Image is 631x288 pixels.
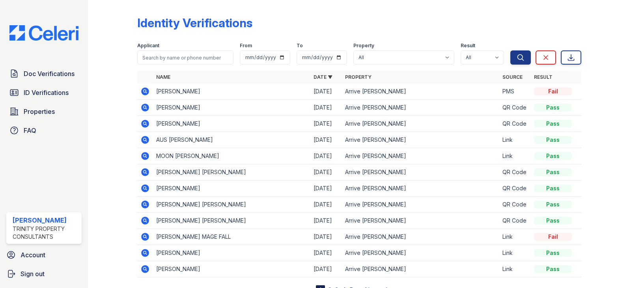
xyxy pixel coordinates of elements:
div: Trinity Property Consultants [13,225,78,241]
a: Result [534,74,553,80]
div: Pass [534,217,572,225]
span: Properties [24,107,55,116]
td: [PERSON_NAME] [PERSON_NAME] [153,164,310,180]
td: Link [499,245,531,261]
td: [PERSON_NAME] [PERSON_NAME] [153,197,310,213]
td: [DATE] [310,132,342,148]
label: Property [353,43,374,49]
td: Arrive [PERSON_NAME] [342,261,499,277]
td: Arrive [PERSON_NAME] [342,100,499,116]
td: [PERSON_NAME] [PERSON_NAME] [153,213,310,229]
div: Fail [534,87,572,95]
td: Arrive [PERSON_NAME] [342,213,499,229]
a: Sign out [3,266,85,282]
td: [PERSON_NAME] [153,84,310,100]
a: Date ▼ [314,74,332,80]
div: Pass [534,201,572,208]
div: Pass [534,249,572,257]
td: [DATE] [310,261,342,277]
a: Properties [6,104,82,119]
span: Doc Verifications [24,69,75,78]
td: [DATE] [310,164,342,180]
td: Arrive [PERSON_NAME] [342,180,499,197]
td: [PERSON_NAME] [153,245,310,261]
td: AUS [PERSON_NAME] [153,132,310,148]
div: Pass [534,104,572,111]
td: Link [499,148,531,164]
a: Account [3,247,85,263]
td: Link [499,229,531,245]
td: [DATE] [310,180,342,197]
td: Arrive [PERSON_NAME] [342,164,499,180]
td: Arrive [PERSON_NAME] [342,197,499,213]
a: ID Verifications [6,85,82,100]
td: [DATE] [310,116,342,132]
div: Pass [534,184,572,192]
img: CE_Logo_Blue-a8612792a0a2168367f1c8372b55b34899dd931a85d93a1a3d3e32e68fde9ad4.png [3,25,85,41]
label: Applicant [137,43,159,49]
span: Account [21,250,45,260]
input: Search by name or phone number [137,50,233,65]
a: FAQ [6,123,82,138]
td: Arrive [PERSON_NAME] [342,245,499,261]
div: [PERSON_NAME] [13,216,78,225]
td: [PERSON_NAME] [153,261,310,277]
a: Property [345,74,372,80]
a: Source [502,74,523,80]
td: Arrive [PERSON_NAME] [342,84,499,100]
td: Arrive [PERSON_NAME] [342,132,499,148]
td: Arrive [PERSON_NAME] [342,116,499,132]
td: [DATE] [310,84,342,100]
div: Pass [534,136,572,144]
td: MOON [PERSON_NAME] [153,148,310,164]
td: QR Code [499,197,531,213]
label: To [297,43,303,49]
span: FAQ [24,126,36,135]
td: [PERSON_NAME] [153,100,310,116]
span: ID Verifications [24,88,69,97]
label: From [240,43,252,49]
td: Arrive [PERSON_NAME] [342,229,499,245]
td: [DATE] [310,245,342,261]
td: [DATE] [310,229,342,245]
td: [DATE] [310,100,342,116]
div: Pass [534,168,572,176]
div: Fail [534,233,572,241]
td: [PERSON_NAME] MAGE FALL [153,229,310,245]
label: Result [461,43,475,49]
div: Pass [534,152,572,160]
span: Sign out [21,269,45,279]
td: [DATE] [310,213,342,229]
td: Link [499,132,531,148]
td: QR Code [499,213,531,229]
td: [DATE] [310,197,342,213]
div: Pass [534,120,572,128]
td: QR Code [499,116,531,132]
td: [PERSON_NAME] [153,116,310,132]
a: Name [156,74,170,80]
td: PMS [499,84,531,100]
td: [PERSON_NAME] [153,180,310,197]
td: QR Code [499,164,531,180]
td: Arrive [PERSON_NAME] [342,148,499,164]
td: Link [499,261,531,277]
a: Doc Verifications [6,66,82,82]
td: [DATE] [310,148,342,164]
td: QR Code [499,100,531,116]
div: Identity Verifications [137,16,252,30]
td: QR Code [499,180,531,197]
div: Pass [534,265,572,273]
